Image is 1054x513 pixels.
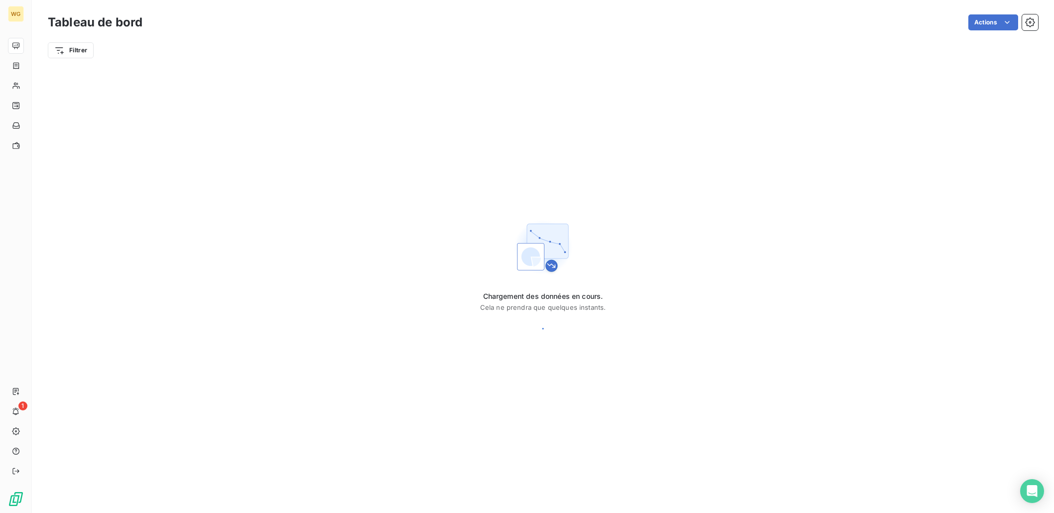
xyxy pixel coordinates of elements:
div: WG [8,6,24,22]
span: Cela ne prendra que quelques instants. [480,303,606,311]
span: 1 [18,401,27,410]
div: Open Intercom Messenger [1020,479,1044,503]
button: Actions [968,14,1018,30]
img: First time [511,216,575,279]
img: Logo LeanPay [8,491,24,507]
h3: Tableau de bord [48,13,142,31]
span: Chargement des données en cours. [480,291,606,301]
button: Filtrer [48,42,94,58]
